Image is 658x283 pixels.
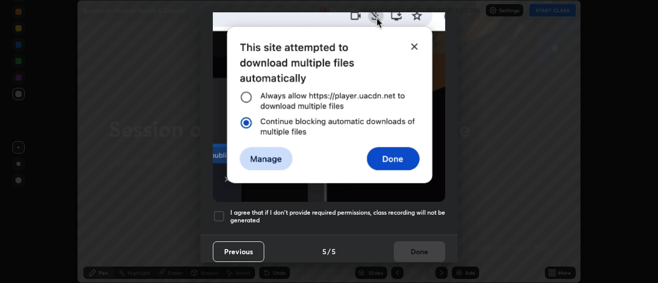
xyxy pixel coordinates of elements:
[230,209,445,224] h5: I agree that if I don't provide required permissions, class recording will not be generated
[327,246,331,257] h4: /
[213,241,264,262] button: Previous
[322,246,326,257] h4: 5
[332,246,336,257] h4: 5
